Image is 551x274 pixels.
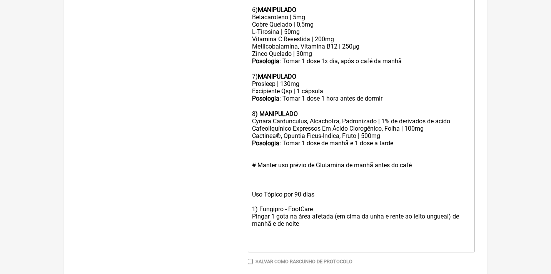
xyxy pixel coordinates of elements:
strong: Posologia [252,140,279,147]
div: Cactinea®, Opuntia Ficus-Indica, Fruto | 500mg [252,132,471,140]
div: Cobre Quelado | 0,5mg [252,21,471,28]
div: Prosleep | 130mg [252,80,471,87]
label: Salvar como rascunho de Protocolo [255,259,352,264]
strong: MANIPULADO [258,6,296,13]
div: L-Tirosina | 50mg [252,28,471,35]
div: Cafeoilquínico Expressos Em Ácido Clorogênico, Folha | 100mg [252,125,471,132]
div: Metilcobalamina, Vitamina B12 | 250µg [252,43,471,50]
div: # Manter uso prévio de Glutamina de manhã antes do café Uso Tópico por 90 dias 1) Fungipro - Foot... [252,147,471,242]
div: : Tomar 1 dose 1 hora antes de dormir ㅤ 8 [252,95,471,118]
strong: Posologia [252,95,279,102]
strong: Posologia [252,57,279,65]
div: Betacaroteno | 5mg [252,13,471,21]
strong: MANIPULADO [258,73,296,80]
div: : Tomar 1 dose de manhã e 1 dose à tarde [252,140,471,147]
div: Cynara Cardunculus, Alcachofra, Padronizado | 1% de derivados de ácido [252,118,471,125]
div: : Tomar 1 dose 1x dia, após o café da manhã ㅤ 7) [252,57,471,80]
div: Vitamina C Revestida | 200mg [252,35,471,43]
div: Excipiente Qsp | 1 cápsula [252,87,471,95]
strong: ) MANIPULADO [255,110,298,118]
div: Zinco Quelado | 30mg [252,50,471,57]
